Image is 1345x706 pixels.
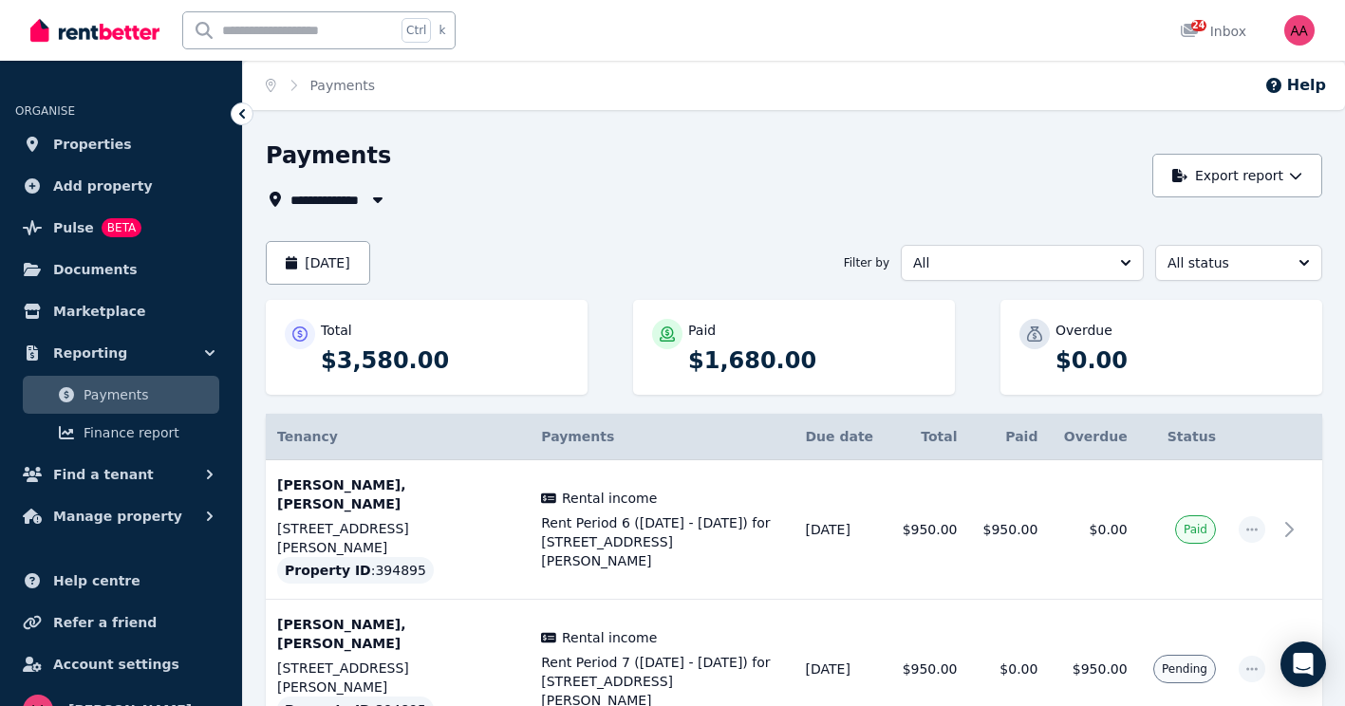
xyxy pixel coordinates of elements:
[888,414,969,460] th: Total
[15,251,227,288] a: Documents
[53,300,145,323] span: Marketplace
[266,241,370,285] button: [DATE]
[1162,661,1207,677] span: Pending
[53,611,157,634] span: Refer a friend
[1168,253,1283,272] span: All status
[53,569,140,592] span: Help centre
[321,345,569,376] p: $3,580.00
[266,140,391,171] h1: Payments
[84,421,212,444] span: Finance report
[1049,414,1138,460] th: Overdue
[15,209,227,247] a: PulseBETA
[562,628,657,647] span: Rental income
[53,463,154,486] span: Find a tenant
[277,475,518,513] p: [PERSON_NAME], [PERSON_NAME]
[277,659,518,697] p: [STREET_ADDRESS][PERSON_NAME]
[1180,22,1246,41] div: Inbox
[1073,661,1128,677] span: $950.00
[15,604,227,641] a: Refer a friend
[53,342,127,364] span: Reporting
[794,414,888,460] th: Due date
[53,505,182,528] span: Manage property
[53,216,94,239] span: Pulse
[402,18,431,43] span: Ctrl
[1055,321,1112,340] p: Overdue
[562,489,657,508] span: Rental income
[285,561,371,580] span: Property ID
[15,167,227,205] a: Add property
[844,255,889,270] span: Filter by
[1090,522,1128,537] span: $0.00
[277,557,434,584] div: : 394895
[15,292,227,330] a: Marketplace
[439,23,445,38] span: k
[1139,414,1227,460] th: Status
[1184,522,1207,537] span: Paid
[969,414,1050,460] th: Paid
[541,513,782,570] span: Rent Period 6 ([DATE] - [DATE]) for [STREET_ADDRESS][PERSON_NAME]
[888,460,969,600] td: $950.00
[688,345,936,376] p: $1,680.00
[794,460,888,600] td: [DATE]
[1155,245,1322,281] button: All status
[15,497,227,535] button: Manage property
[15,562,227,600] a: Help centre
[1264,74,1326,97] button: Help
[1284,15,1315,46] img: Annie Abra
[969,460,1050,600] td: $950.00
[53,133,132,156] span: Properties
[53,653,179,676] span: Account settings
[243,61,398,110] nav: Breadcrumb
[1280,641,1326,687] div: Open Intercom Messenger
[913,253,1105,272] span: All
[23,414,219,452] a: Finance report
[102,218,141,237] span: BETA
[53,258,138,281] span: Documents
[310,78,376,93] a: Payments
[321,321,352,340] p: Total
[277,519,518,557] p: [STREET_ADDRESS][PERSON_NAME]
[15,645,227,683] a: Account settings
[541,429,614,444] span: Payments
[15,125,227,163] a: Properties
[23,376,219,414] a: Payments
[15,104,75,118] span: ORGANISE
[30,16,159,45] img: RentBetter
[84,383,212,406] span: Payments
[901,245,1144,281] button: All
[1191,20,1206,31] span: 24
[266,414,530,460] th: Tenancy
[15,334,227,372] button: Reporting
[688,321,716,340] p: Paid
[53,175,153,197] span: Add property
[1055,345,1303,376] p: $0.00
[277,615,518,653] p: [PERSON_NAME], [PERSON_NAME]
[1152,154,1322,197] button: Export report
[15,455,227,493] button: Find a tenant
